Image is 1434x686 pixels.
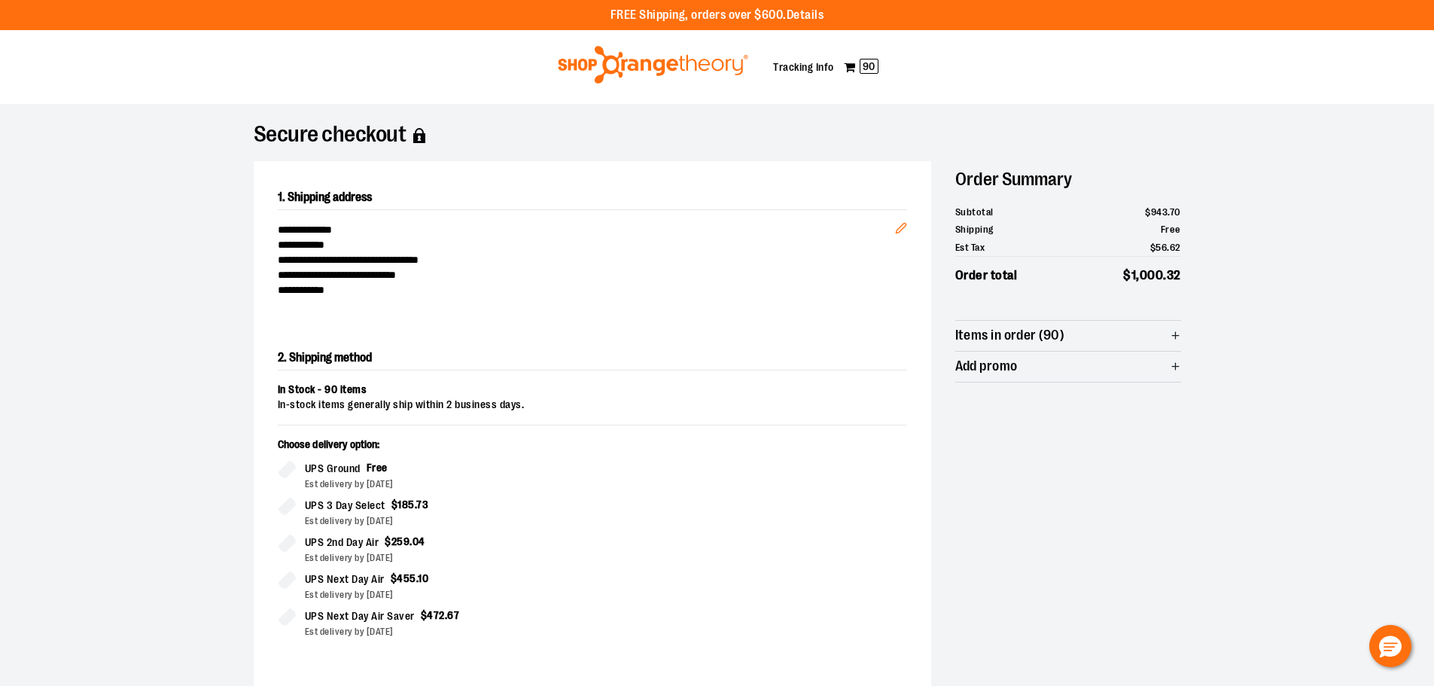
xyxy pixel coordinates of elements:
[278,383,907,398] div: In Stock - 90 items
[278,497,296,515] input: UPS 3 Day Select$185.73Est delivery by [DATE]
[254,128,1181,143] h1: Secure checkout
[305,625,580,639] div: Est delivery by [DATE]
[955,266,1018,285] span: Order total
[955,240,985,255] span: Est Tax
[278,185,907,210] h2: 1. Shipping address
[416,572,419,584] span: .
[427,609,445,621] span: 472
[278,534,296,552] input: UPS 2nd Day Air$259.04Est delivery by [DATE]
[773,61,834,73] a: Tracking Info
[305,514,580,528] div: Est delivery by [DATE]
[413,535,425,547] span: 04
[305,460,361,477] span: UPS Ground
[305,534,379,551] span: UPS 2nd Day Air
[1161,224,1181,235] span: Free
[1168,206,1170,218] span: .
[860,59,878,74] span: 90
[1151,206,1168,218] span: 943
[418,572,428,584] span: 10
[385,535,391,547] span: $
[1136,268,1140,282] span: ,
[955,359,1018,373] span: Add promo
[305,551,580,565] div: Est delivery by [DATE]
[397,498,415,511] span: 185
[278,398,907,413] div: In-stock items generally ship within 2 business days.
[1131,268,1137,282] span: 1
[391,535,410,547] span: 259
[955,321,1181,351] button: Items in order (90)
[445,609,448,621] span: .
[367,462,388,474] span: Free
[397,572,416,584] span: 455
[1369,625,1411,667] button: Hello, have a question? Let’s chat.
[409,535,413,547] span: .
[955,352,1181,382] button: Add promo
[955,205,994,220] span: Subtotal
[883,198,919,251] button: Edit
[1140,268,1164,282] span: 000
[787,8,824,22] a: Details
[1150,242,1156,253] span: $
[416,498,428,511] span: 73
[278,460,296,478] input: UPS GroundFreeEst delivery by [DATE]
[391,498,398,511] span: $
[610,7,824,24] p: FREE Shipping, orders over $600.
[1170,206,1181,218] span: 70
[305,571,385,588] span: UPS Next Day Air
[305,588,580,602] div: Est delivery by [DATE]
[278,438,580,460] p: Choose delivery option:
[1155,242,1167,253] span: 56
[278,571,296,589] input: UPS Next Day Air$455.10Est delivery by [DATE]
[421,609,428,621] span: $
[955,161,1181,197] h2: Order Summary
[1123,268,1131,282] span: $
[305,477,580,491] div: Est delivery by [DATE]
[305,497,385,514] span: UPS 3 Day Select
[1145,206,1151,218] span: $
[278,608,296,626] input: UPS Next Day Air Saver$472.67Est delivery by [DATE]
[278,346,907,370] h2: 2. Shipping method
[305,608,415,625] span: UPS Next Day Air Saver
[415,498,417,511] span: .
[447,609,459,621] span: 67
[955,222,994,237] span: Shipping
[391,572,397,584] span: $
[1170,242,1181,253] span: 62
[1167,268,1181,282] span: 32
[1167,242,1170,253] span: .
[1163,268,1167,282] span: .
[955,328,1065,343] span: Items in order (90)
[556,46,750,84] img: Shop Orangetheory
